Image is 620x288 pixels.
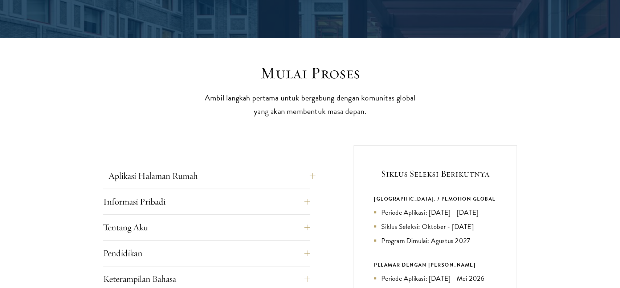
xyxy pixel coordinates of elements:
h5: Siklus Seleksi Berikutnya [374,168,497,180]
h2: Mulai Proses [197,63,423,83]
button: Informasi Pribadi [103,193,310,210]
button: Pendidikan [103,244,310,262]
div: PELAMAR DENGAN [PERSON_NAME] [374,260,497,270]
button: Aplikasi Halaman Rumah [109,167,315,185]
button: Keterampilan Bahasa [103,270,310,288]
li: Periode Aplikasi: [DATE] - Mei 2026 [374,273,497,284]
li: Program Dimulai: Agustus 2027 [374,235,497,246]
div: [GEOGRAPHIC_DATA]. / PEMOHON GLOBAL [374,194,497,203]
li: Periode Aplikasi: [DATE] - [DATE] [374,207,497,218]
button: Tentang Aku [103,219,310,236]
p: Ambil langkah pertama untuk bergabung dengan komunitas global yang akan membentuk masa depan. [197,91,423,118]
li: Siklus Seleksi: Oktober - [DATE] [374,221,497,232]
